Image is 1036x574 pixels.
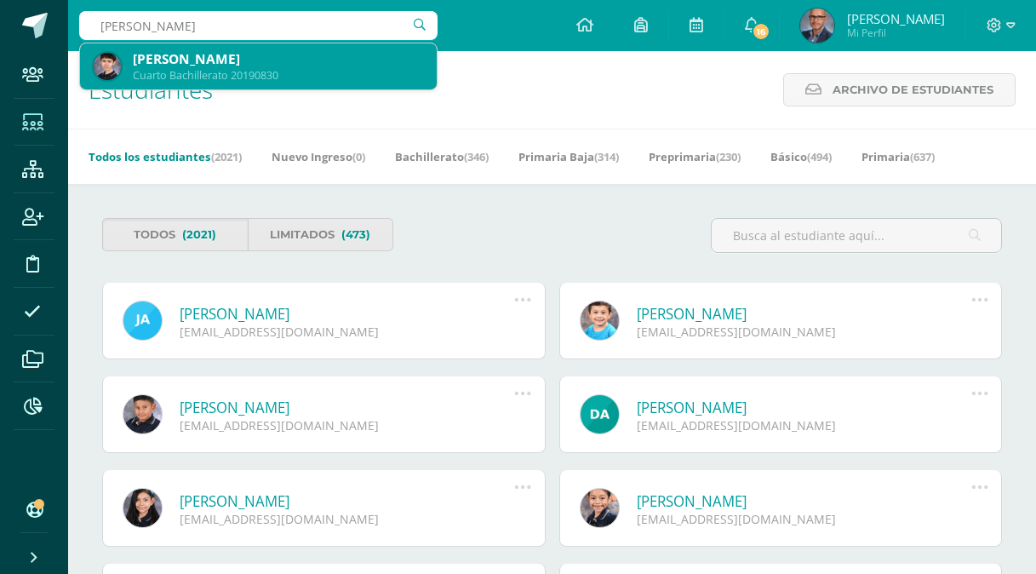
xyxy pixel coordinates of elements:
[833,74,993,106] span: Archivo de Estudiantes
[861,143,935,170] a: Primaria(637)
[133,68,423,83] div: Cuarto Bachillerato 20190830
[79,11,438,40] input: Busca un usuario...
[180,398,515,417] a: [PERSON_NAME]
[847,10,945,27] span: [PERSON_NAME]
[807,149,832,164] span: (494)
[783,73,1016,106] a: Archivo de Estudiantes
[712,219,1001,252] input: Busca al estudiante aquí...
[272,143,365,170] a: Nuevo Ingreso(0)
[352,149,365,164] span: (0)
[180,417,515,433] div: [EMAIL_ADDRESS][DOMAIN_NAME]
[594,149,619,164] span: (314)
[94,53,121,80] img: 4a025f25befa9ff355f44b4002fde168.png
[133,50,423,68] div: [PERSON_NAME]
[637,511,972,527] div: [EMAIL_ADDRESS][DOMAIN_NAME]
[637,417,972,433] div: [EMAIL_ADDRESS][DOMAIN_NAME]
[518,143,619,170] a: Primaria Baja(314)
[637,398,972,417] a: [PERSON_NAME]
[180,324,515,340] div: [EMAIL_ADDRESS][DOMAIN_NAME]
[637,491,972,511] a: [PERSON_NAME]
[182,219,216,250] span: (2021)
[649,143,741,170] a: Preprimaria(230)
[180,511,515,527] div: [EMAIL_ADDRESS][DOMAIN_NAME]
[847,26,945,40] span: Mi Perfil
[637,304,972,324] a: [PERSON_NAME]
[89,143,242,170] a: Todos los estudiantes(2021)
[180,491,515,511] a: [PERSON_NAME]
[102,218,248,251] a: Todos(2021)
[211,149,242,164] span: (2021)
[752,22,770,41] span: 16
[910,149,935,164] span: (637)
[180,304,515,324] a: [PERSON_NAME]
[395,143,489,170] a: Bachillerato(346)
[341,219,370,250] span: (473)
[800,9,834,43] img: 57d9ae5d01033bc6032ed03ffc77ed32.png
[770,143,832,170] a: Básico(494)
[248,218,393,251] a: Limitados(473)
[716,149,741,164] span: (230)
[637,324,972,340] div: [EMAIL_ADDRESS][DOMAIN_NAME]
[464,149,489,164] span: (346)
